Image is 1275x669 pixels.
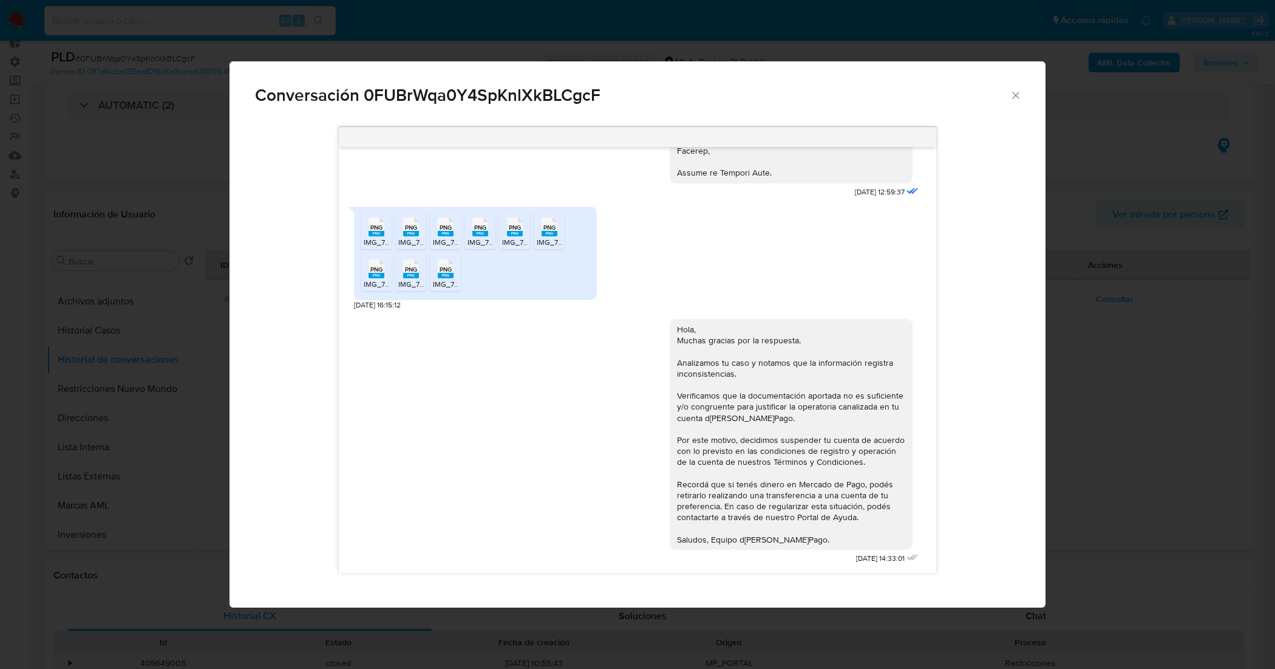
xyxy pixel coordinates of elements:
[856,554,905,564] span: [DATE] 14:33:01
[398,237,447,247] span: IMG_7388.png
[502,237,549,247] span: IMG_7387.png
[677,324,905,545] div: Hola, Muchas gracias por la respuesta. Analizamos tu caso y notamos que la información registra i...
[440,266,452,273] span: PNG
[405,266,417,273] span: PNG
[855,187,905,197] span: [DATE] 12:59:37
[364,279,412,289] span: IMG_7386.png
[229,61,1045,608] div: Comunicación
[543,224,556,232] span: PNG
[405,224,417,232] span: PNG
[537,237,585,247] span: IMG_7389.png
[509,224,521,232] span: PNG
[440,224,452,232] span: PNG
[398,279,447,289] span: IMG_7385.png
[1010,89,1021,100] button: Cerrar
[370,266,382,273] span: PNG
[433,237,481,247] span: IMG_7390.png
[354,300,401,310] span: [DATE] 16:15:12
[474,224,486,232] span: PNG
[370,224,382,232] span: PNG
[364,237,410,247] span: IMG_7391.png
[433,279,481,289] span: IMG_7384.png
[467,237,516,247] span: IMG_7383.png
[255,87,1010,104] span: Conversación 0FUBrWqa0Y4SpKnlXkBLCgcF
